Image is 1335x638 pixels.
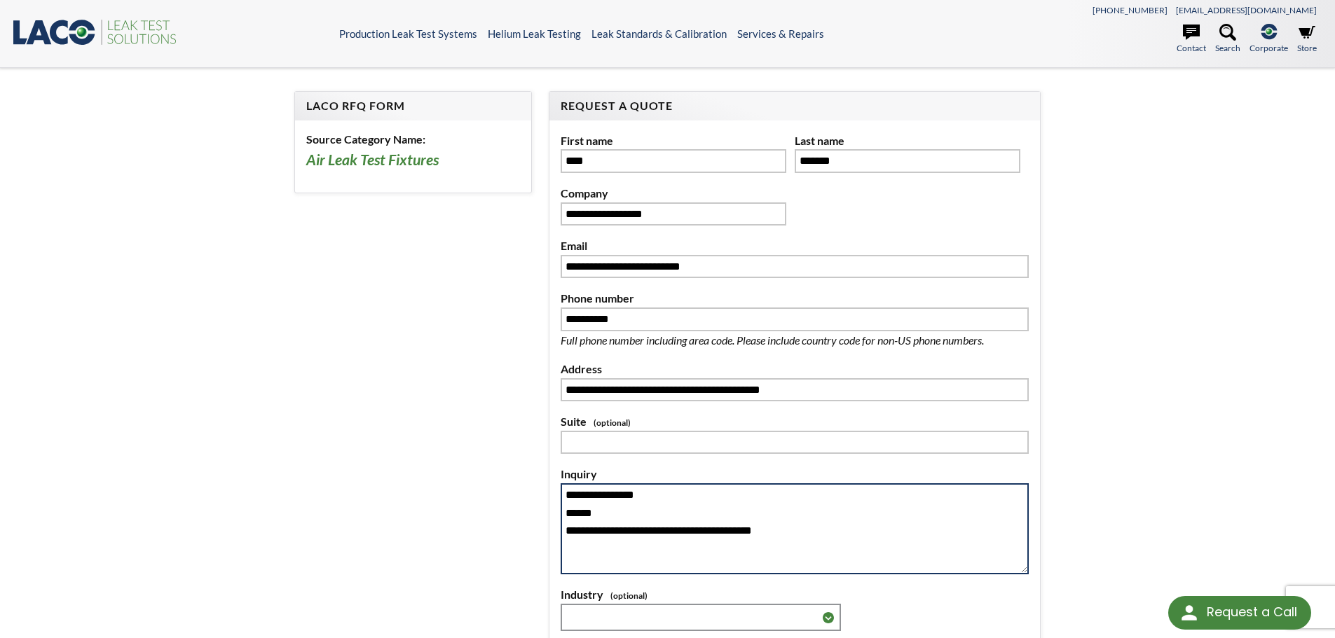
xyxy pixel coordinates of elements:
[561,184,786,202] label: Company
[306,132,425,146] b: Source Category Name:
[561,99,1029,113] h4: Request A Quote
[1177,24,1206,55] a: Contact
[1250,41,1288,55] span: Corporate
[561,585,1029,604] label: Industry
[339,27,477,40] a: Production Leak Test Systems
[561,132,786,150] label: First name
[1297,24,1317,55] a: Store
[591,27,727,40] a: Leak Standards & Calibration
[1207,596,1297,628] div: Request a Call
[1215,24,1240,55] a: Search
[561,289,1029,307] label: Phone number
[561,331,1029,349] p: Full phone number including area code. Please include country code for non-US phone numbers.
[561,360,1029,378] label: Address
[795,132,1020,150] label: Last name
[561,412,1029,431] label: Suite
[306,151,520,170] h3: Air Leak Test Fixtures
[737,27,824,40] a: Services & Repairs
[1178,602,1200,624] img: round button
[306,99,520,113] h4: LACO RFQ Form
[1093,5,1168,15] a: [PHONE_NUMBER]
[561,237,1029,255] label: Email
[488,27,581,40] a: Helium Leak Testing
[1176,5,1317,15] a: [EMAIL_ADDRESS][DOMAIN_NAME]
[561,465,1029,483] label: Inquiry
[1168,596,1311,630] div: Request a Call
